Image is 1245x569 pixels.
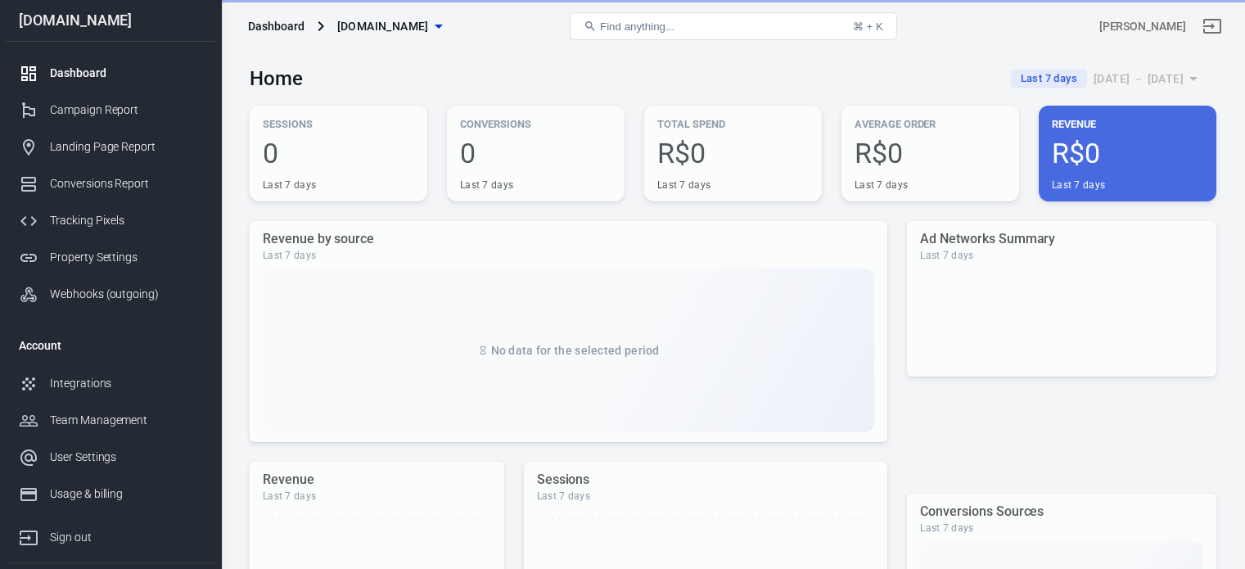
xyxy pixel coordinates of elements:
a: Landing Page Report [6,129,215,165]
div: Dashboard [248,18,304,34]
div: Webhooks (outgoing) [50,286,202,303]
div: Integrations [50,375,202,392]
div: Account id: 4UGDXuEy [1099,18,1186,35]
a: Property Settings [6,239,215,276]
a: Integrations [6,365,215,402]
span: bdcnews.site [337,16,429,37]
a: Webhooks (outgoing) [6,276,215,313]
div: Property Settings [50,249,202,266]
div: Conversions Report [50,175,202,192]
div: User Settings [50,449,202,466]
div: ⌘ + K [853,20,883,33]
a: Sign out [1193,7,1232,46]
button: Find anything...⌘ + K [570,12,897,40]
div: Tracking Pixels [50,212,202,229]
a: Team Management [6,402,215,439]
a: Tracking Pixels [6,202,215,239]
a: Conversions Report [6,165,215,202]
a: Dashboard [6,55,215,92]
div: Sign out [50,529,202,546]
span: Find anything... [600,20,674,33]
button: [DOMAIN_NAME] [331,11,449,42]
div: Campaign Report [50,102,202,119]
div: [DOMAIN_NAME] [6,13,215,28]
div: Dashboard [50,65,202,82]
a: Usage & billing [6,476,215,513]
a: Sign out [6,513,215,556]
a: User Settings [6,439,215,476]
li: Account [6,326,215,365]
a: Campaign Report [6,92,215,129]
div: Team Management [50,412,202,429]
div: Usage & billing [50,485,202,503]
div: Landing Page Report [50,138,202,156]
h3: Home [250,67,303,90]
